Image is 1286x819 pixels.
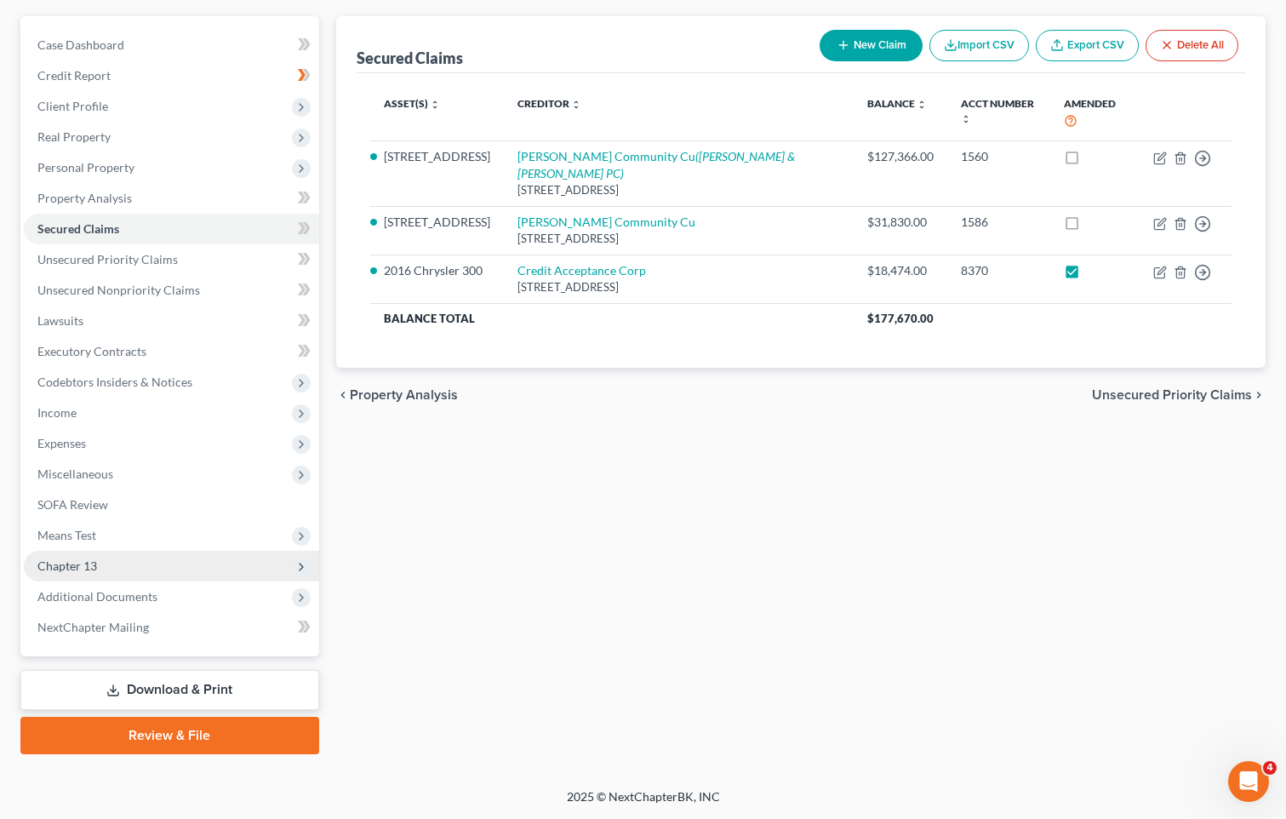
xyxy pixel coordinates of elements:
span: Means Test [37,528,96,542]
li: [STREET_ADDRESS] [384,148,490,165]
a: Executory Contracts [24,336,319,367]
span: Personal Property [37,160,134,175]
span: Lawsuits [37,313,83,328]
span: SOFA Review [37,497,108,512]
i: unfold_more [961,114,971,124]
a: Unsecured Priority Claims [24,244,319,275]
button: chevron_left Property Analysis [336,388,458,402]
a: Property Analysis [24,183,319,214]
a: Credit Report [24,60,319,91]
span: Property Analysis [37,191,132,205]
span: Additional Documents [37,589,157,604]
span: Real Property [37,129,111,144]
span: 4 [1263,761,1277,775]
div: [STREET_ADDRESS] [517,182,840,198]
span: Unsecured Priority Claims [1092,388,1252,402]
span: Case Dashboard [37,37,124,52]
span: Codebtors Insiders & Notices [37,375,192,389]
button: Unsecured Priority Claims chevron_right [1092,388,1266,402]
div: 8370 [961,262,1037,279]
div: 1586 [961,214,1037,231]
div: Secured Claims [357,48,463,68]
span: Secured Claims [37,221,119,236]
div: $18,474.00 [867,262,934,279]
a: Creditor unfold_more [517,97,581,110]
i: unfold_more [571,100,581,110]
button: Import CSV [929,30,1029,61]
a: Secured Claims [24,214,319,244]
a: Balance unfold_more [867,97,927,110]
a: Download & Print [20,670,319,710]
a: Unsecured Nonpriority Claims [24,275,319,306]
a: Acct Number unfold_more [961,97,1034,124]
div: [STREET_ADDRESS] [517,279,840,295]
span: Miscellaneous [37,467,113,481]
span: $177,670.00 [867,312,934,325]
a: Case Dashboard [24,30,319,60]
button: Delete All [1146,30,1238,61]
a: Review & File [20,717,319,754]
i: chevron_right [1252,388,1266,402]
div: [STREET_ADDRESS] [517,231,840,247]
iframe: Intercom live chat [1228,761,1269,802]
button: New Claim [820,30,923,61]
i: unfold_more [430,100,440,110]
div: 2025 © NextChapterBK, INC [158,788,1129,819]
a: Export CSV [1036,30,1139,61]
th: Balance Total [370,303,854,334]
span: Property Analysis [350,388,458,402]
a: SOFA Review [24,490,319,520]
span: Client Profile [37,99,108,113]
span: Income [37,405,77,420]
span: Unsecured Nonpriority Claims [37,283,200,297]
a: [PERSON_NAME] Community Cu [517,215,695,229]
a: Lawsuits [24,306,319,336]
a: Asset(s) unfold_more [384,97,440,110]
i: chevron_left [336,388,350,402]
span: Credit Report [37,68,111,83]
a: Credit Acceptance Corp [517,263,646,278]
span: Expenses [37,436,86,450]
li: 2016 Chrysler 300 [384,262,490,279]
i: unfold_more [917,100,927,110]
span: Executory Contracts [37,344,146,358]
li: [STREET_ADDRESS] [384,214,490,231]
span: Chapter 13 [37,558,97,573]
a: [PERSON_NAME] Community Cu([PERSON_NAME] & [PERSON_NAME] PC) [517,149,795,180]
a: NextChapter Mailing [24,612,319,643]
div: $127,366.00 [867,148,934,165]
div: 1560 [961,148,1037,165]
span: Unsecured Priority Claims [37,252,178,266]
div: $31,830.00 [867,214,934,231]
span: NextChapter Mailing [37,620,149,634]
th: Amended [1050,87,1140,140]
